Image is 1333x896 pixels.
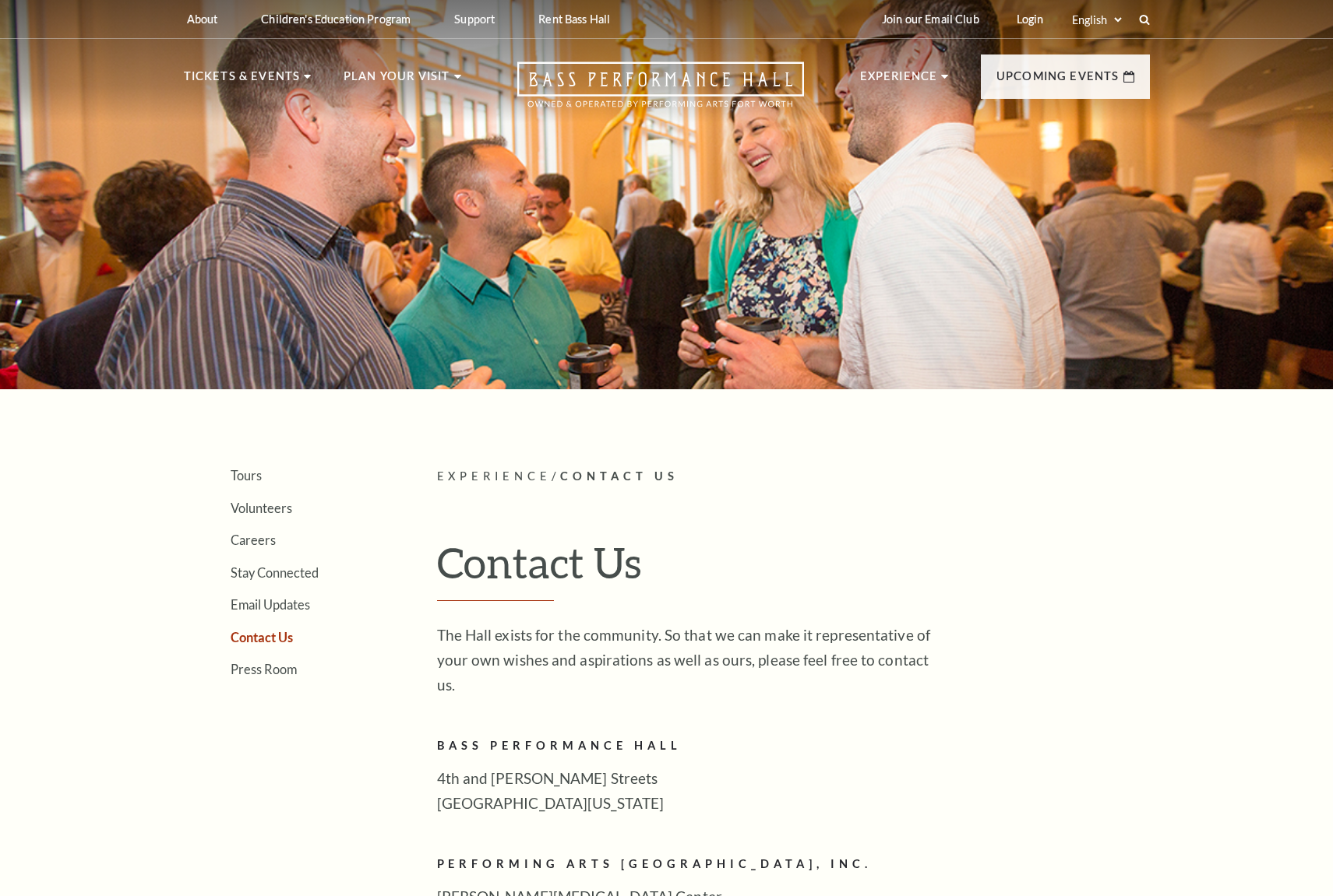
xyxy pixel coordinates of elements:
[437,623,943,697] p: The Hall exists for the community. So that we can make it representative of your own wishes and a...
[437,855,943,874] h2: Performing Arts [GEOGRAPHIC_DATA], Inc.
[437,469,552,483] span: Experience
[437,736,943,756] h2: Bass Performance Hall
[261,12,411,26] p: Children's Education Program
[437,766,943,816] p: 4th and [PERSON_NAME] Streets [GEOGRAPHIC_DATA][US_STATE]
[996,67,1120,95] p: Upcoming Events
[344,67,450,95] p: Plan Your Visit
[538,12,610,26] p: Rent Bass Hall
[560,469,679,483] span: Contact Us
[231,662,297,676] a: Press Room
[231,597,310,612] a: Email Updates
[454,12,495,26] p: Support
[437,537,1150,601] h1: Contact Us
[231,468,262,483] a: Tours
[437,467,1150,487] p: /
[1069,12,1124,27] select: Select:
[187,12,218,26] p: About
[231,532,276,547] a: Careers
[231,630,293,645] a: Contact Us
[231,501,292,515] a: Volunteers
[231,565,319,580] a: Stay Connected
[184,67,301,95] p: Tickets & Events
[860,67,938,95] p: Experience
